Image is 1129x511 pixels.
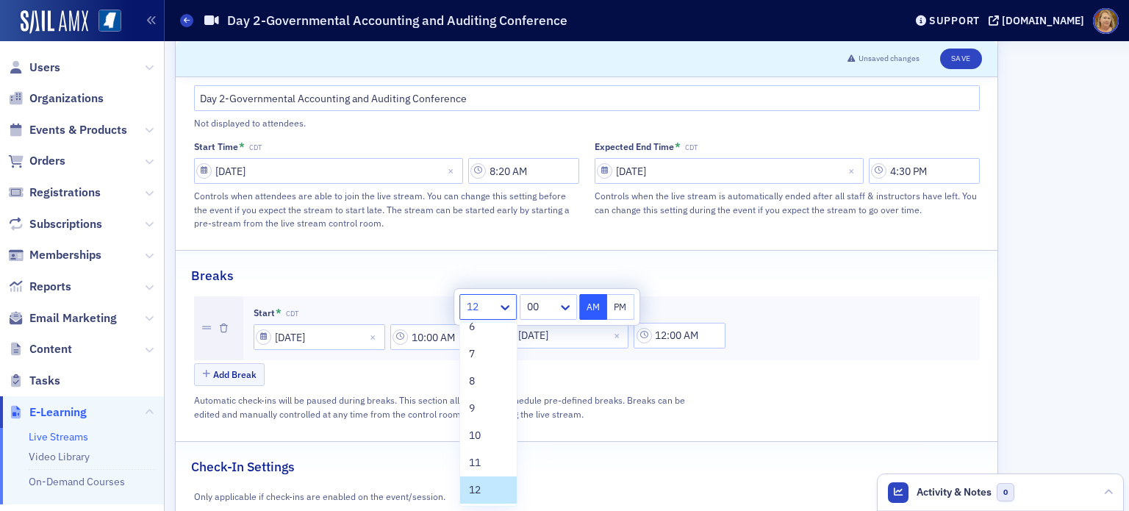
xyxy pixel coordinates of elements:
[8,153,65,169] a: Orders
[8,373,60,389] a: Tasks
[859,53,920,65] span: Unsaved changes
[8,216,102,232] a: Subscriptions
[468,158,579,184] input: 00:00 AM
[194,487,688,503] div: Only applicable if check-ins are enabled on the event/session.
[869,158,980,184] input: 00:00 AM
[191,266,234,285] h2: Breaks
[286,310,298,318] span: CDT
[29,60,60,76] span: Users
[940,49,982,69] button: Save
[469,346,475,362] span: 7
[29,216,102,232] span: Subscriptions
[29,153,65,169] span: Orders
[29,247,101,263] span: Memberships
[8,404,87,421] a: E-Learning
[675,140,681,154] abbr: This field is required
[194,189,579,229] div: Controls when attendees are able to join the live stream. You can change this setting before the ...
[390,324,482,350] input: 00:00 AM
[276,307,282,320] abbr: This field is required
[469,428,481,443] span: 10
[227,12,567,29] h1: Day 2-Governmental Accounting and Auditing Conference
[29,310,117,326] span: Email Marketing
[997,483,1015,501] span: 0
[844,158,864,184] button: Close
[249,143,262,152] span: CDT
[8,60,60,76] a: Users
[29,122,127,138] span: Events & Products
[8,185,101,201] a: Registrations
[239,140,245,154] abbr: This field is required
[29,279,71,295] span: Reports
[469,374,475,389] span: 8
[469,455,481,471] span: 11
[8,279,71,295] a: Reports
[29,404,87,421] span: E-Learning
[443,158,463,184] button: Close
[929,14,980,27] div: Support
[29,90,104,107] span: Organizations
[8,247,101,263] a: Memberships
[634,323,725,349] input: 00:00 AM
[194,158,463,184] input: MM/DD/YYYY
[254,307,275,318] div: Start
[365,324,385,350] button: Close
[29,475,125,488] a: On-Demand Courses
[8,122,127,138] a: Events & Products
[497,323,628,349] input: MM/DD/YYYY
[8,310,117,326] a: Email Marketing
[194,116,688,129] div: Not displayed to attendees.
[194,141,238,152] div: Start Time
[194,393,688,421] div: Automatic check-ins will be paused during breaks. This section allows you to schedule pre-defined...
[1093,8,1119,34] span: Profile
[21,10,88,34] img: SailAMX
[8,90,104,107] a: Organizations
[595,141,674,152] div: Expected End Time
[29,341,72,357] span: Content
[254,324,385,350] input: MM/DD/YYYY
[194,363,265,386] button: Add Break
[469,319,475,335] span: 6
[595,158,864,184] input: MM/DD/YYYY
[595,189,980,216] div: Controls when the live stream is automatically ended after all staff & instructors have left. You...
[469,401,475,416] span: 9
[29,185,101,201] span: Registrations
[88,10,121,35] a: View Homepage
[469,482,481,498] span: 12
[29,430,88,443] a: Live Streams
[917,485,992,500] span: Activity & Notes
[989,15,1089,26] button: [DOMAIN_NAME]
[579,294,607,320] button: AM
[29,450,90,463] a: Video Library
[98,10,121,32] img: SailAMX
[8,341,72,357] a: Content
[191,457,295,476] h2: Check-In Settings
[1002,14,1084,27] div: [DOMAIN_NAME]
[685,143,698,152] span: CDT
[29,373,60,389] span: Tasks
[609,323,628,349] button: Close
[607,294,635,320] button: PM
